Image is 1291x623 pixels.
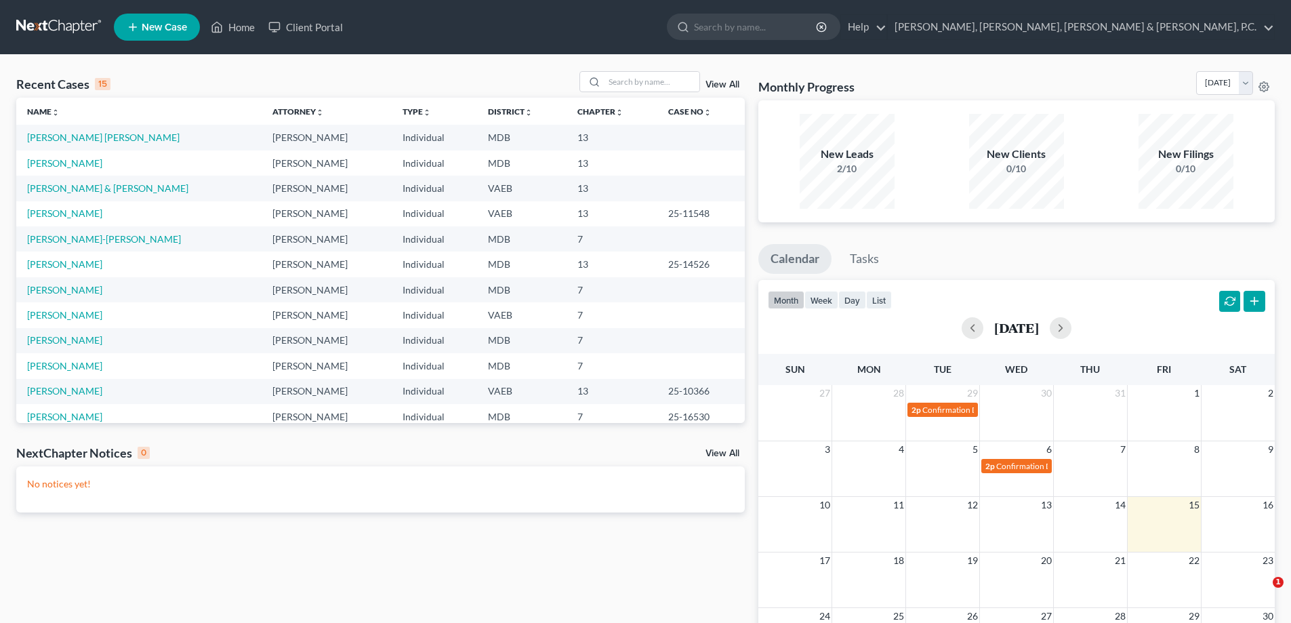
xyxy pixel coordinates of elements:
div: New Clients [969,146,1064,162]
a: [PERSON_NAME]-[PERSON_NAME] [27,233,181,245]
td: Individual [392,176,477,201]
td: Individual [392,226,477,252]
a: Tasks [838,244,891,274]
span: 5 [971,441,979,458]
span: 17 [818,552,832,569]
a: [PERSON_NAME] & [PERSON_NAME] [27,182,188,194]
td: Individual [392,252,477,277]
span: 1 [1193,385,1201,401]
span: 19 [966,552,979,569]
button: month [768,291,804,309]
span: Confirmation Date for [PERSON_NAME] [922,405,1066,415]
span: 4 [897,441,905,458]
span: 22 [1187,552,1201,569]
span: Fri [1157,363,1171,375]
td: Individual [392,302,477,327]
h3: Monthly Progress [758,79,855,95]
button: list [866,291,892,309]
span: Wed [1005,363,1027,375]
td: 13 [567,379,657,404]
span: 7 [1119,441,1127,458]
a: [PERSON_NAME] [27,284,102,296]
td: MDB [477,353,567,378]
button: week [804,291,838,309]
div: 0 [138,447,150,459]
td: 7 [567,277,657,302]
span: New Case [142,22,187,33]
td: 13 [567,150,657,176]
div: NextChapter Notices [16,445,150,461]
td: 13 [567,252,657,277]
a: [PERSON_NAME] [27,207,102,219]
td: 7 [567,328,657,353]
div: New Leads [800,146,895,162]
div: Recent Cases [16,76,110,92]
span: Sun [785,363,805,375]
td: Individual [392,404,477,429]
span: 23 [1261,552,1275,569]
a: [PERSON_NAME], [PERSON_NAME], [PERSON_NAME] & [PERSON_NAME], P.C. [888,15,1274,39]
a: View All [705,449,739,458]
div: 0/10 [969,162,1064,176]
i: unfold_more [615,108,623,117]
input: Search by name... [604,72,699,92]
td: 25-10366 [657,379,745,404]
td: 13 [567,125,657,150]
span: 2 [1267,385,1275,401]
a: Client Portal [262,15,350,39]
td: VAEB [477,379,567,404]
span: 21 [1113,552,1127,569]
td: 25-16530 [657,404,745,429]
span: 31 [1113,385,1127,401]
span: 14 [1113,497,1127,513]
td: MDB [477,226,567,252]
td: MDB [477,328,567,353]
td: 25-14526 [657,252,745,277]
span: 20 [1040,552,1053,569]
td: Individual [392,150,477,176]
span: Sat [1229,363,1246,375]
td: Individual [392,379,477,404]
span: 13 [1040,497,1053,513]
a: [PERSON_NAME] [PERSON_NAME] [27,132,180,143]
span: 18 [892,552,905,569]
span: Thu [1080,363,1100,375]
span: 9 [1267,441,1275,458]
div: 2/10 [800,162,895,176]
span: 8 [1193,441,1201,458]
td: VAEB [477,302,567,327]
td: [PERSON_NAME] [262,176,392,201]
i: unfold_more [316,108,324,117]
a: Districtunfold_more [488,106,533,117]
td: VAEB [477,176,567,201]
td: 25-11548 [657,201,745,226]
input: Search by name... [694,14,818,39]
a: Calendar [758,244,832,274]
td: [PERSON_NAME] [262,379,392,404]
a: [PERSON_NAME] [27,334,102,346]
td: [PERSON_NAME] [262,404,392,429]
td: [PERSON_NAME] [262,150,392,176]
i: unfold_more [52,108,60,117]
p: No notices yet! [27,477,734,491]
span: 6 [1045,441,1053,458]
span: 16 [1261,497,1275,513]
a: [PERSON_NAME] [27,411,102,422]
span: 28 [892,385,905,401]
a: Chapterunfold_more [577,106,623,117]
div: New Filings [1139,146,1233,162]
button: day [838,291,866,309]
td: 7 [567,404,657,429]
td: Individual [392,353,477,378]
td: MDB [477,252,567,277]
td: [PERSON_NAME] [262,201,392,226]
a: Case Nounfold_more [668,106,712,117]
h2: [DATE] [994,321,1039,335]
span: Mon [857,363,881,375]
span: 15 [1187,497,1201,513]
a: Nameunfold_more [27,106,60,117]
span: 3 [823,441,832,458]
span: 10 [818,497,832,513]
span: Tue [934,363,951,375]
td: [PERSON_NAME] [262,277,392,302]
